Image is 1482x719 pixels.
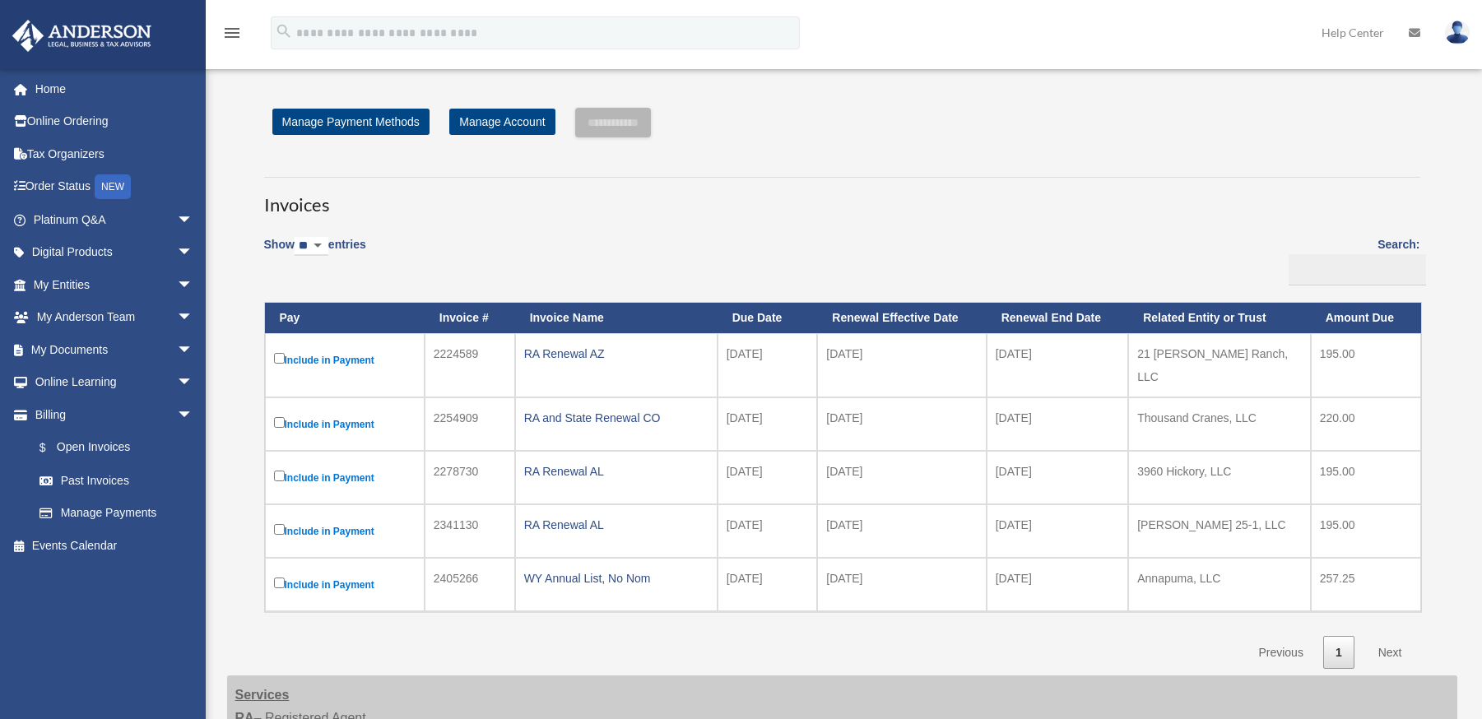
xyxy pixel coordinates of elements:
a: menu [222,29,242,43]
a: Online Learningarrow_drop_down [12,366,218,399]
td: 2254909 [425,397,515,451]
select: Showentries [295,237,328,256]
div: RA Renewal AL [524,460,708,483]
th: Renewal End Date: activate to sort column ascending [987,303,1129,333]
label: Include in Payment [274,467,416,488]
td: 195.00 [1311,451,1421,504]
th: Related Entity or Trust: activate to sort column ascending [1128,303,1311,333]
span: arrow_drop_down [177,203,210,237]
th: Amount Due: activate to sort column ascending [1311,303,1421,333]
td: [DATE] [817,504,986,558]
td: [DATE] [718,397,818,451]
a: My Documentsarrow_drop_down [12,333,218,366]
td: [DATE] [817,333,986,397]
td: [DATE] [987,504,1129,558]
span: $ [49,438,57,458]
td: [DATE] [817,397,986,451]
label: Include in Payment [274,350,416,370]
td: 3960 Hickory, LLC [1128,451,1311,504]
td: [DATE] [817,558,986,611]
td: 257.25 [1311,558,1421,611]
a: Previous [1246,636,1315,670]
a: My Entitiesarrow_drop_down [12,268,218,301]
td: 21 [PERSON_NAME] Ranch, LLC [1128,333,1311,397]
th: Pay: activate to sort column descending [265,303,425,333]
td: [DATE] [987,333,1129,397]
div: RA Renewal AL [524,513,708,536]
a: Manage Payments [23,497,210,530]
div: RA and State Renewal CO [524,406,708,429]
td: 2224589 [425,333,515,397]
th: Due Date: activate to sort column ascending [718,303,818,333]
td: [DATE] [987,397,1129,451]
input: Include in Payment [274,578,285,588]
a: 1 [1323,636,1354,670]
a: Order StatusNEW [12,170,218,204]
h3: Invoices [264,177,1420,218]
a: Manage Account [449,109,555,135]
div: RA Renewal AZ [524,342,708,365]
input: Include in Payment [274,353,285,364]
td: 2341130 [425,504,515,558]
a: Events Calendar [12,529,218,562]
a: Manage Payment Methods [272,109,430,135]
td: [DATE] [718,333,818,397]
td: [DATE] [987,451,1129,504]
input: Include in Payment [274,471,285,481]
th: Renewal Effective Date: activate to sort column ascending [817,303,986,333]
span: arrow_drop_down [177,398,210,432]
i: menu [222,23,242,43]
label: Include in Payment [274,414,416,434]
td: [PERSON_NAME] 25-1, LLC [1128,504,1311,558]
a: Platinum Q&Aarrow_drop_down [12,203,218,236]
span: arrow_drop_down [177,301,210,335]
div: NEW [95,174,131,199]
a: $Open Invoices [23,431,202,465]
input: Include in Payment [274,524,285,535]
span: arrow_drop_down [177,268,210,302]
input: Include in Payment [274,417,285,428]
td: 195.00 [1311,333,1421,397]
a: Past Invoices [23,464,210,497]
td: [DATE] [718,504,818,558]
label: Include in Payment [274,521,416,541]
span: arrow_drop_down [177,366,210,400]
a: Home [12,72,218,105]
i: search [275,22,293,40]
td: Annapuma, LLC [1128,558,1311,611]
td: 195.00 [1311,504,1421,558]
td: 2278730 [425,451,515,504]
td: [DATE] [718,451,818,504]
td: [DATE] [718,558,818,611]
a: Billingarrow_drop_down [12,398,210,431]
label: Search: [1283,234,1420,285]
a: My Anderson Teamarrow_drop_down [12,301,218,334]
td: Thousand Cranes, LLC [1128,397,1311,451]
td: 220.00 [1311,397,1421,451]
div: WY Annual List, No Nom [524,567,708,590]
td: [DATE] [987,558,1129,611]
a: Online Ordering [12,105,218,138]
td: [DATE] [817,451,986,504]
th: Invoice Name: activate to sort column ascending [515,303,718,333]
strong: Services [235,688,290,702]
th: Invoice #: activate to sort column ascending [425,303,515,333]
a: Digital Productsarrow_drop_down [12,236,218,269]
img: Anderson Advisors Platinum Portal [7,20,156,52]
td: 2405266 [425,558,515,611]
span: arrow_drop_down [177,333,210,367]
label: Include in Payment [274,574,416,595]
label: Show entries [264,234,366,272]
img: User Pic [1445,21,1470,44]
input: Search: [1289,254,1426,285]
a: Tax Organizers [12,137,218,170]
a: Next [1366,636,1415,670]
span: arrow_drop_down [177,236,210,270]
